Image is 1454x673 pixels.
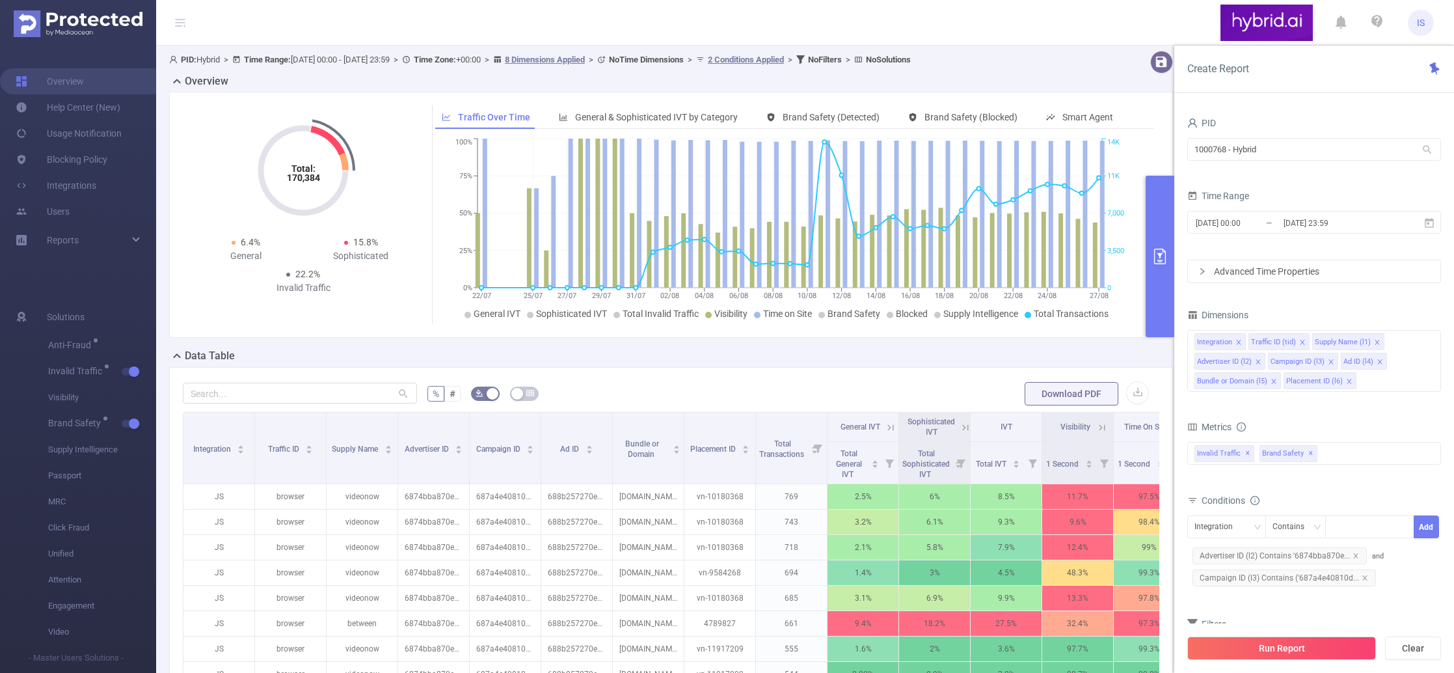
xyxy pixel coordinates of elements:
[1062,112,1113,122] span: Smart Agent
[867,292,885,300] tspan: 14/08
[1012,458,1020,466] div: Sort
[1187,422,1232,432] span: Metrics
[241,237,260,247] span: 6.4%
[16,68,84,94] a: Overview
[48,463,156,489] span: Passport
[1197,373,1267,390] div: Bundle or Domain (l5)
[183,484,254,509] p: JS
[398,560,469,585] p: 6874bba870e7b2c6b8398160
[1313,523,1321,532] i: icon: down
[169,55,911,64] span: Hybrid [DATE] 00:00 - [DATE] 23:59 +00:00
[586,448,593,452] i: icon: caret-down
[183,586,254,611] p: JS
[255,535,326,560] p: browser
[1271,353,1325,370] div: Campaign ID (l3)
[684,55,696,64] span: >
[1315,334,1371,351] div: Supply Name (l1)
[871,458,879,466] div: Sort
[684,611,755,636] p: 4789827
[16,146,107,172] a: Blocking Policy
[463,284,472,292] tspan: 0%
[661,292,680,300] tspan: 02/08
[527,443,534,447] i: icon: caret-up
[684,510,755,534] p: vn-10180368
[306,448,313,452] i: icon: caret-down
[384,448,392,452] i: icon: caret-down
[1114,535,1185,560] p: 99%
[48,419,105,428] span: Brand Safety
[169,55,181,64] i: icon: user
[474,309,520,319] span: General IVT
[841,422,880,432] span: General IVT
[398,535,469,560] p: 6874bba870e7b2c6b8398160
[185,348,235,364] h2: Data Table
[183,560,254,585] p: JS
[1259,445,1317,462] span: Brand Safety
[1187,637,1376,660] button: Run Report
[971,560,1042,585] p: 4.5%
[1197,334,1232,351] div: Integration
[943,309,1018,319] span: Supply Intelligence
[1353,553,1359,559] i: icon: close
[1194,372,1281,389] li: Bundle or Domain (l5)
[291,163,316,174] tspan: Total:
[287,172,320,183] tspan: 170,384
[832,292,851,300] tspan: 12/08
[684,535,755,560] p: vn-10180368
[742,443,749,447] i: icon: caret-up
[295,269,320,279] span: 22.2%
[255,637,326,661] p: browser
[246,281,361,295] div: Invalid Traffic
[756,611,827,636] p: 661
[756,484,827,509] p: 769
[836,449,862,479] span: Total General IVT
[1013,458,1020,462] i: icon: caret-up
[1157,458,1164,462] i: icon: caret-up
[1268,353,1338,370] li: Campaign ID (l3)
[1245,446,1250,461] span: ✕
[558,292,577,300] tspan: 27/07
[1385,637,1441,660] button: Clear
[1042,611,1113,636] p: 32.4%
[433,389,439,399] span: %
[1187,310,1248,320] span: Dimensions
[470,560,541,585] p: 687a4e40810d98a6c03132dd
[255,484,326,509] p: browser
[1187,552,1384,583] span: and
[48,366,107,376] span: Invalid Traffic
[455,139,472,147] tspan: 100%
[625,439,659,459] span: Bundle or Domain
[332,445,380,454] span: Supply Name
[1341,353,1387,370] li: Ad ID (l4)
[181,55,196,64] b: PID:
[809,413,827,484] i: Filter menu
[1114,510,1185,534] p: 98.4%
[524,292,543,300] tspan: 25/07
[183,510,254,534] p: JS
[690,445,738,454] span: Placement ID
[613,560,684,585] p: [DOMAIN_NAME]
[1013,463,1020,467] i: icon: caret-down
[684,560,755,585] p: vn-9584268
[1107,247,1124,255] tspan: 3,500
[527,448,534,452] i: icon: caret-down
[708,55,784,64] u: 2 Conditions Applied
[756,535,827,560] p: 718
[1255,359,1261,366] i: icon: close
[1197,353,1252,370] div: Advertiser ID (l2)
[908,417,955,437] span: Sophisticated IVT
[1001,422,1012,432] span: IVT
[305,443,313,451] div: Sort
[559,113,568,122] i: icon: bar-chart
[384,443,392,451] div: Sort
[1042,586,1113,611] p: 13.3%
[899,586,970,611] p: 6.9%
[1114,611,1185,636] p: 97.3%
[586,443,593,451] div: Sort
[1254,523,1261,532] i: icon: down
[16,94,120,120] a: Help Center (New)
[828,611,898,636] p: 9.4%
[398,611,469,636] p: 6874bba870e7b2c6b8398160
[255,510,326,534] p: browser
[1025,382,1118,405] button: Download PDF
